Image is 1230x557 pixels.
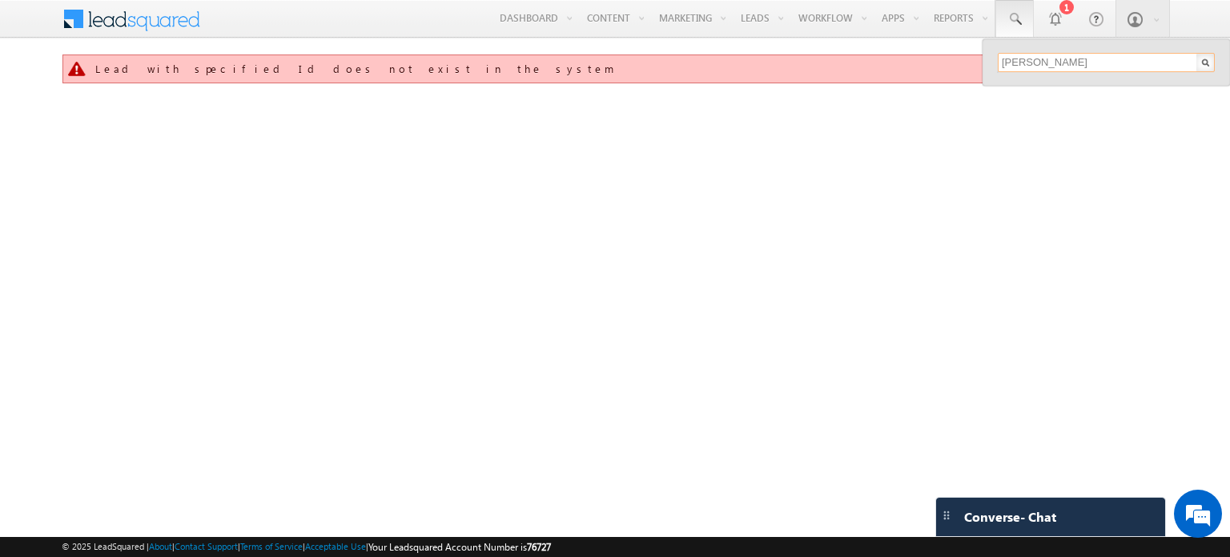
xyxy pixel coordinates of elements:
img: d_60004797649_company_0_60004797649 [27,84,67,105]
span: Your Leadsquared Account Number is [368,541,551,553]
a: Contact Support [175,541,238,551]
em: Start Chat [218,436,291,458]
span: 76727 [527,541,551,553]
img: carter-drag [940,509,953,522]
div: Chat with us now [83,84,269,105]
a: Terms of Service [240,541,303,551]
div: Minimize live chat window [263,8,301,46]
div: Lead with specified Id does not exist in the system [95,62,1139,76]
textarea: Type your message and hit 'Enter' [21,148,292,422]
a: About [149,541,172,551]
span: © 2025 LeadSquared | | | | | [62,539,551,555]
a: Acceptable Use [305,541,366,551]
span: Converse - Chat [964,510,1056,524]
